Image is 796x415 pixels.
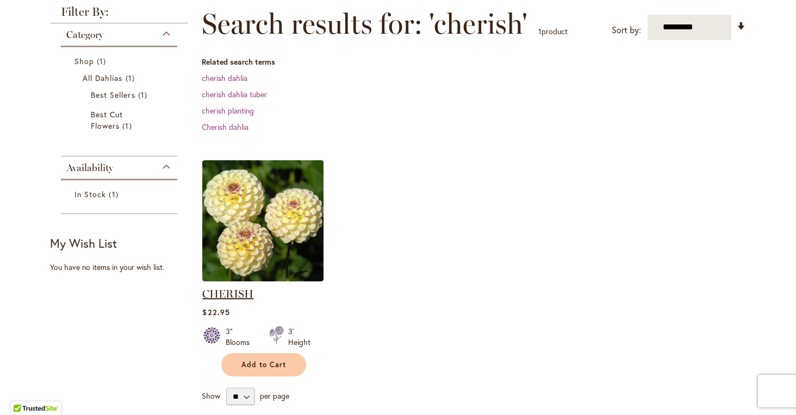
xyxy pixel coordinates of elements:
span: In Stock [74,189,106,199]
a: cherish planting [202,105,254,116]
iframe: Launch Accessibility Center [8,376,39,407]
div: You have no items in your wish list. [50,262,195,273]
a: Cherish dahlia [202,122,248,132]
a: Best Cut Flowers [91,109,150,131]
span: Category [66,29,103,41]
a: All Dahlias [83,72,158,84]
span: 1 [109,188,121,200]
span: per page [260,391,289,401]
span: Availability [66,162,113,174]
span: Best Sellers [91,90,135,100]
a: cherish dahlia tuber [202,89,267,99]
dt: Related search terms [202,56,746,67]
p: product [538,23,568,40]
img: CHERISH [202,160,324,281]
span: Search results for: 'cherish' [202,8,527,40]
div: 3" Blooms [226,326,256,348]
strong: My Wish List [50,235,117,251]
span: Best Cut Flowers [91,109,123,131]
span: 1 [538,26,542,36]
a: Shop [74,55,166,67]
span: 1 [138,89,150,100]
a: CHERISH [202,273,324,284]
span: 1 [122,120,134,131]
label: Sort by: [612,20,641,40]
span: Show [202,391,220,401]
a: CHERISH [202,287,253,300]
strong: Filter By: [50,6,188,23]
span: Add to Cart [241,360,286,369]
span: 1 [126,72,138,84]
span: $22.95 [202,307,229,317]
div: 3' Height [288,326,310,348]
span: Shop [74,56,94,66]
a: In Stock 1 [74,188,166,200]
a: Best Sellers [91,89,150,100]
span: 1 [97,55,109,67]
a: cherish dahlia [202,73,247,83]
button: Add to Cart [221,353,306,376]
span: All Dahlias [83,73,123,83]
